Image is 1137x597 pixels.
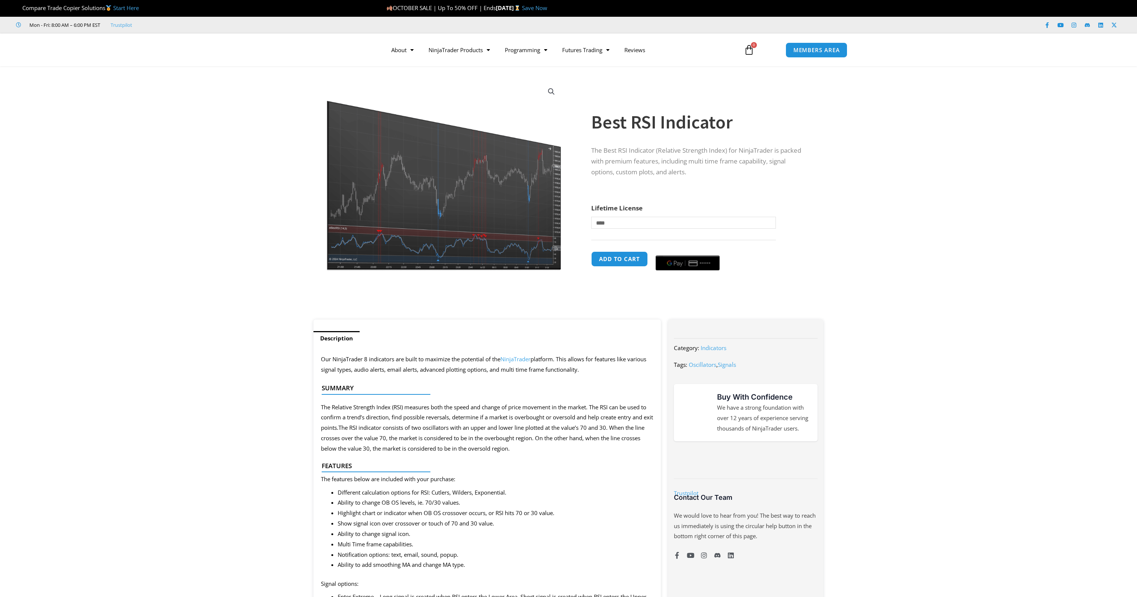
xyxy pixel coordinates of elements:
span: Ability to add smoothing MA and change MA type. [338,561,465,568]
img: 🥇 [106,5,111,11]
span: Highlight chart or indicator when OB OS crossover occurs, or RSI hits 70 or 30 value. [338,509,554,517]
span: Our NinjaTrader 8 indicators are built to maximize the potential of the platform. This allows for... [321,355,646,373]
h4: Features [322,462,647,470]
strong: [DATE] [496,4,522,12]
p: We have a strong foundation with over 12 years of experience serving thousands of NinjaTrader users. [717,403,810,434]
h3: Contact Our Team [674,493,818,502]
a: Oscillators [689,361,716,368]
iframe: Secure payment input frame [654,250,721,251]
a: Save Now [522,4,547,12]
span: The RSI indicator consists of two oscillators with an upper and lower line plotted at the value’s... [321,424,644,452]
span: Tags: [674,361,687,368]
span: OCTOBER SALE | Up To 50% OFF | Ends [386,4,496,12]
img: LogoAI | Affordable Indicators – NinjaTrader [290,36,370,63]
a: Start Here [113,4,139,12]
a: 0 [733,39,765,61]
p: We would love to hear from you! The best way to reach us immediately is using the circular help b... [674,511,818,542]
span: Ability to change signal icon. [338,530,410,537]
a: Futures Trading [555,41,617,58]
button: Add to cart [591,251,648,267]
a: View full-screen image gallery [545,85,558,98]
label: Lifetime License [591,204,643,212]
a: Signals [718,361,736,368]
nav: Menu [384,41,735,58]
a: NinjaTrader [500,355,531,363]
img: 🍂 [387,5,392,11]
span: 0 [751,42,757,48]
a: Trustpilot [674,489,698,497]
a: Clear options [591,232,603,238]
span: Ability to change OB OS levels, ie. 70/30 values. [338,499,460,506]
img: mark thumbs good 43913 | Affordable Indicators – NinjaTrader [681,399,708,426]
span: Category: [674,344,699,352]
img: Best RSI [324,79,564,271]
h1: Best RSI Indicator [591,109,809,135]
span: The Best RSI Indicator (Relative Strength Index) for NinjaTrader is packed with premium features,... [591,146,801,176]
span: Notification options: text, email, sound, popup. [338,551,458,558]
span: Mon - Fri: 8:00 AM – 6:00 PM EST [28,20,100,29]
span: MEMBERS AREA [793,47,840,53]
span: Multi Time frame capabilities. [338,540,413,548]
a: NinjaTrader Products [421,41,497,58]
img: 🏆 [16,5,22,11]
h3: Buy With Confidence [717,391,810,403]
a: About [384,41,421,58]
a: Trustpilot [111,20,132,29]
span: Compare Trade Copier Solutions [16,4,139,12]
span: , [689,361,736,368]
a: Reviews [617,41,653,58]
img: ⌛ [515,5,520,11]
p: Signal options: [321,579,653,589]
h4: Summary [322,384,647,392]
button: Buy with GPay [656,255,720,270]
a: Programming [497,41,555,58]
span: Different calculation options for RSI: Cutlers, Wilders, Exponential. [338,489,506,496]
a: Indicators [701,344,726,352]
a: MEMBERS AREA [786,42,848,58]
span: The Relative Strength Index (RSI) measures both the speed and change of price movement in the mar... [321,403,653,432]
text: •••••• [700,261,711,266]
a: Description [313,331,360,346]
span: Show signal icon over crossover or touch of 70 and 30 value. [338,520,494,527]
img: NinjaTrader Wordmark color RGB | Affordable Indicators – NinjaTrader [689,453,802,467]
